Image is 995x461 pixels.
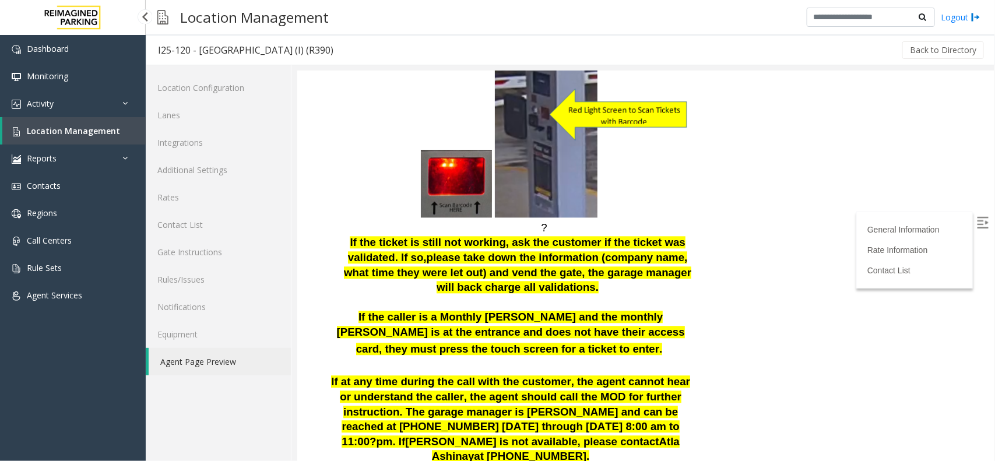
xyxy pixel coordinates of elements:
span: . If [95,364,108,376]
button: Back to Directory [902,41,984,59]
a: Agent Page Preview [149,348,291,375]
img: 'icon' [12,127,21,136]
img: 'icon' [12,45,21,54]
img: 'icon' [12,72,21,82]
span: Ashinay [135,379,177,391]
img: Open/Close Sidebar Menu [680,146,691,157]
a: Contact List [146,211,291,238]
a: Location Configuration [146,74,291,101]
span: Regions [27,207,57,219]
span: the customer if the ticket was [236,165,388,177]
img: 'icon' [12,237,21,246]
h3: Location Management [174,3,335,31]
a: Notifications [146,293,291,321]
b: If the caller is a Monthly [PERSON_NAME] and the monthly [PERSON_NAME] is at the entrance and doe... [40,240,388,283]
a: Additional Settings [146,156,291,184]
img: pageIcon [157,3,168,31]
a: Rate Information [570,174,631,184]
span: . If so, [98,180,129,192]
img: 'icon' [12,182,21,191]
img: 'icon' [12,100,21,109]
span: name, what time they were let out) and vend the gate, the garage manager will back charge all val... [47,180,394,222]
span: Location Management [27,125,120,136]
span: Monitoring [27,71,68,82]
a: General Information [570,154,642,163]
span: Dashboard [27,43,69,54]
a: Rates [146,184,291,211]
img: Text Box [251,16,391,72]
span: f the ticket is still not working, ask [56,165,233,177]
span: [PERSON_NAME] is not available, please contact [108,364,361,376]
span: Contacts [27,180,61,191]
span: ? [244,150,249,163]
span: Atla [362,364,382,376]
span: Reports [27,153,57,164]
a: Rules/Issues [146,266,291,293]
span: please take down the information (company [129,180,356,192]
img: 'icon' [12,209,21,219]
div: I25-120 - [GEOGRAPHIC_DATA] (I) (R390) [158,43,333,58]
a: Logout [941,11,980,23]
a: Equipment [146,321,291,348]
a: Contact List [570,195,613,204]
span: he garage manager is [PERSON_NAME] and can be reached at [PHONE_NUMBER] [DATE] through [DATE] 8:0... [44,335,382,376]
img: 'icon' [12,264,21,273]
span: validated [51,180,98,192]
span: Agent Services [27,290,82,301]
a: Location Management [2,117,146,145]
span: at [PHONE_NUMBER]. [177,379,292,391]
img: 'icon' [12,291,21,301]
a: Integrations [146,129,291,156]
span: I [52,165,55,177]
a: Lanes [146,101,291,129]
a: Gate Instructions [146,238,291,266]
img: 'icon' [12,154,21,164]
span: If at any time during the call with the customer, the agent cannot hear or understand the caller,... [34,304,393,346]
span: Rule Sets [27,262,62,273]
img: logout [971,11,980,23]
span: Call Centers [27,235,72,246]
span: Activity [27,98,54,109]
